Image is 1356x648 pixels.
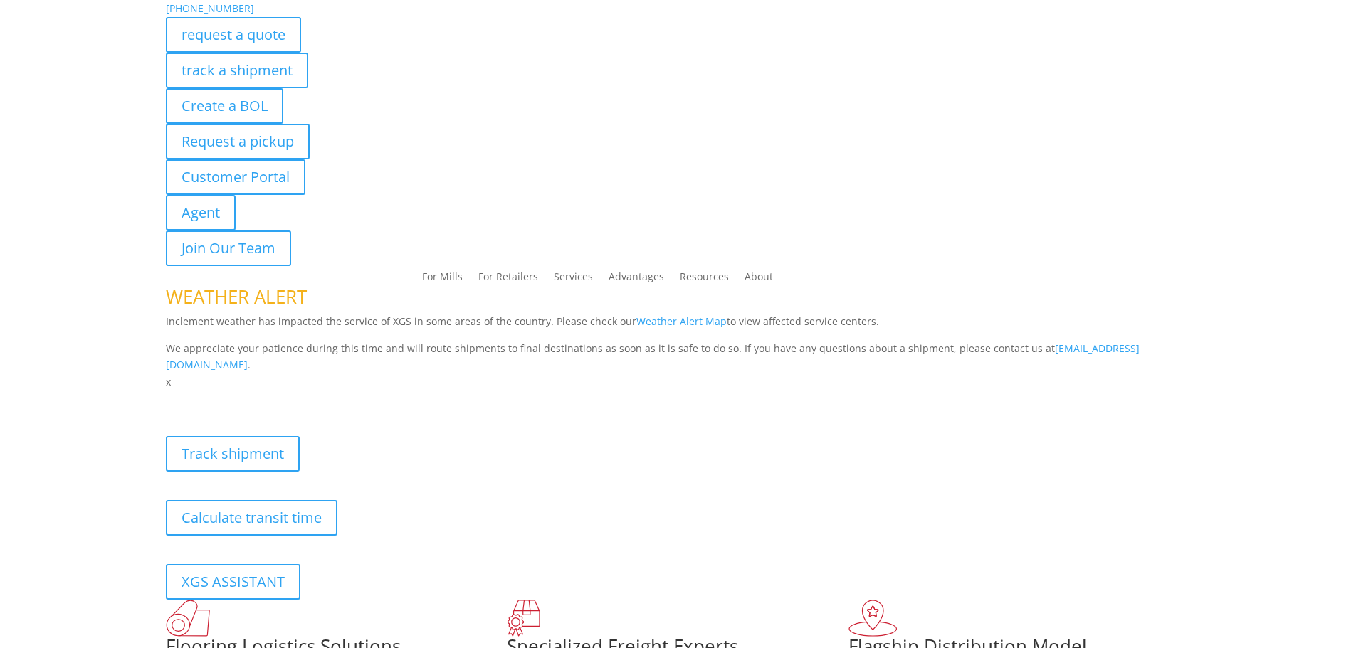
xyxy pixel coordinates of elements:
a: Calculate transit time [166,500,337,536]
p: Inclement weather has impacted the service of XGS in some areas of the country. Please check our ... [166,313,1191,340]
a: Advantages [609,272,664,287]
p: We appreciate your patience during this time and will route shipments to final destinations as so... [166,340,1191,374]
a: request a quote [166,17,301,53]
p: x [166,373,1191,391]
a: About [745,272,773,287]
a: Create a BOL [166,88,283,124]
img: xgs-icon-flagship-distribution-model-red [848,600,898,637]
a: Customer Portal [166,159,305,195]
a: Resources [680,272,729,287]
span: WEATHER ALERT [166,284,307,309]
a: XGS ASSISTANT [166,564,300,600]
a: Join Our Team [166,230,291,266]
a: [PHONE_NUMBER] [166,1,254,15]
img: xgs-icon-total-supply-chain-intelligence-red [166,600,210,637]
a: Request a pickup [166,124,310,159]
b: Visibility, transparency, and control for your entire supply chain. [166,393,483,406]
a: For Mills [422,272,463,287]
a: For Retailers [478,272,538,287]
a: Weather Alert Map [636,314,727,328]
a: Agent [166,195,236,230]
a: track a shipment [166,53,308,88]
a: Services [554,272,593,287]
a: Track shipment [166,436,300,472]
img: xgs-icon-focused-on-flooring-red [507,600,540,637]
